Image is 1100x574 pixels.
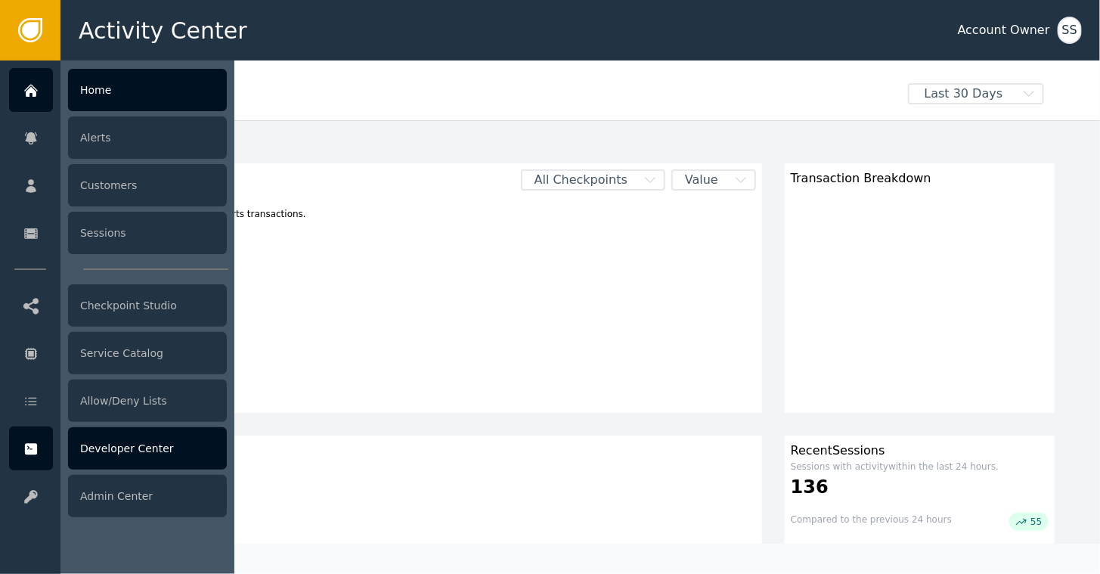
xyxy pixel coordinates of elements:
[79,14,247,48] span: Activity Center
[68,212,227,254] div: Sessions
[68,332,227,374] div: Service Catalog
[897,83,1055,104] button: Last 30 Days
[9,284,227,327] a: Checkpoint Studio
[68,427,227,470] div: Developer Center
[107,83,897,116] div: Welcome
[1058,17,1082,44] button: SS
[9,331,227,375] a: Service Catalog
[958,21,1050,39] div: Account Owner
[68,69,227,111] div: Home
[68,164,227,206] div: Customers
[791,169,931,188] span: Transaction Breakdown
[909,85,1018,103] span: Last 30 Days
[9,474,227,518] a: Admin Center
[68,475,227,517] div: Admin Center
[673,171,730,189] span: Value
[522,171,640,189] span: All Checkpoints
[9,68,227,112] a: Home
[68,380,227,422] div: Allow/Deny Lists
[791,513,952,531] div: Compared to the previous 24 hours
[521,169,665,191] button: All Checkpoints
[671,169,756,191] button: Value
[9,379,227,423] a: Allow/Deny Lists
[791,442,1049,460] div: Recent Sessions
[9,116,227,160] a: Alerts
[9,163,227,207] a: Customers
[791,473,1049,501] div: 136
[9,427,227,470] a: Developer Center
[68,116,227,159] div: Alerts
[113,442,756,460] div: Customers
[791,460,1049,473] div: Sessions with activity within the last 24 hours.
[1030,514,1042,529] span: 55
[68,284,227,327] div: Checkpoint Studio
[9,211,227,255] a: Sessions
